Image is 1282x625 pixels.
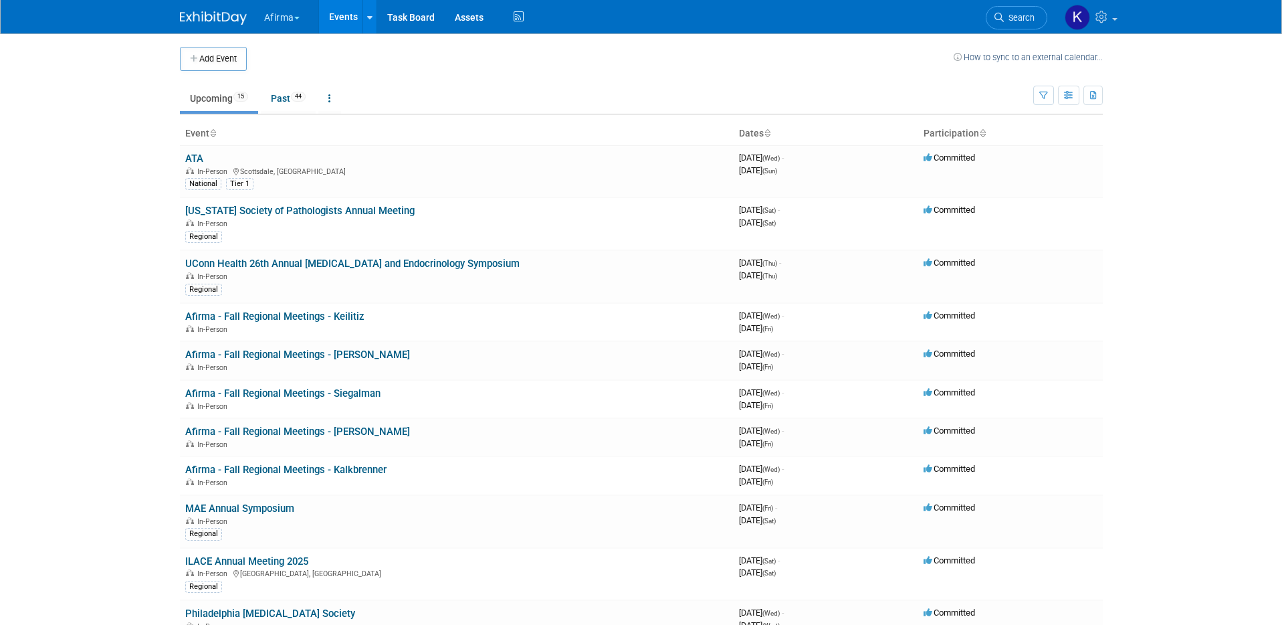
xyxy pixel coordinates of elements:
span: Committed [924,464,975,474]
span: [DATE] [739,361,773,371]
span: [DATE] [739,464,784,474]
span: [DATE] [739,438,773,448]
span: (Sat) [762,517,776,525]
span: [DATE] [739,515,776,525]
span: (Fri) [762,402,773,410]
span: Committed [924,349,975,359]
span: - [782,310,784,321]
span: (Sat) [762,569,776,577]
span: Committed [924,153,975,163]
span: Committed [924,258,975,268]
div: Regional [185,231,222,243]
img: In-Person Event [186,272,194,279]
a: Sort by Event Name [209,128,216,139]
span: [DATE] [739,476,773,486]
span: [DATE] [739,608,784,618]
span: Search [1004,13,1035,23]
span: 15 [233,92,248,102]
span: - [782,608,784,618]
span: [DATE] [739,400,773,410]
div: Regional [185,528,222,540]
img: ExhibitDay [180,11,247,25]
span: In-Person [197,517,231,526]
th: Dates [734,122,918,145]
span: In-Person [197,272,231,281]
span: Committed [924,387,975,397]
span: - [782,387,784,397]
a: Sort by Start Date [764,128,770,139]
span: In-Person [197,440,231,449]
span: In-Person [197,363,231,372]
span: [DATE] [739,555,780,565]
a: Search [986,6,1047,29]
th: Participation [918,122,1103,145]
span: - [778,205,780,215]
a: How to sync to an external calendar... [954,52,1103,62]
span: Committed [924,426,975,436]
a: Afirma - Fall Regional Meetings - [PERSON_NAME] [185,426,410,438]
span: (Fri) [762,478,773,486]
span: [DATE] [739,205,780,215]
span: Committed [924,503,975,513]
a: Upcoming15 [180,86,258,111]
span: [DATE] [739,426,784,436]
button: Add Event [180,47,247,71]
span: 44 [291,92,306,102]
span: In-Person [197,402,231,411]
div: Scottsdale, [GEOGRAPHIC_DATA] [185,165,728,176]
img: In-Person Event [186,167,194,174]
span: (Sat) [762,219,776,227]
span: (Fri) [762,440,773,448]
span: In-Person [197,167,231,176]
span: [DATE] [739,387,784,397]
img: In-Person Event [186,440,194,447]
div: Tier 1 [226,178,253,190]
a: UConn Health 26th Annual [MEDICAL_DATA] and Endocrinology Symposium [185,258,520,270]
span: - [782,349,784,359]
span: [DATE] [739,323,773,333]
img: In-Person Event [186,363,194,370]
a: Afirma - Fall Regional Meetings - Siegalman [185,387,381,399]
th: Event [180,122,734,145]
span: - [779,258,781,268]
span: (Fri) [762,363,773,371]
img: In-Person Event [186,478,194,485]
a: Afirma - Fall Regional Meetings - Kalkbrenner [185,464,387,476]
a: Afirma - Fall Regional Meetings - [PERSON_NAME] [185,349,410,361]
img: In-Person Event [186,402,194,409]
span: (Sat) [762,207,776,214]
span: Committed [924,310,975,321]
div: Regional [185,284,222,296]
span: In-Person [197,219,231,228]
a: MAE Annual Symposium [185,503,294,515]
img: In-Person Event [186,219,194,226]
span: - [782,153,784,163]
span: Committed [924,555,975,565]
a: Afirma - Fall Regional Meetings - Keilitiz [185,310,364,323]
span: [DATE] [739,165,777,175]
span: Committed [924,205,975,215]
a: ILACE Annual Meeting 2025 [185,555,308,567]
span: - [782,464,784,474]
span: [DATE] [739,258,781,268]
span: (Wed) [762,351,780,358]
span: [DATE] [739,503,777,513]
span: (Thu) [762,260,777,267]
span: In-Person [197,478,231,487]
span: In-Person [197,569,231,578]
span: (Sun) [762,167,777,175]
span: (Wed) [762,312,780,320]
span: (Wed) [762,155,780,162]
span: (Sat) [762,557,776,565]
a: Sort by Participation Type [979,128,986,139]
span: [DATE] [739,349,784,359]
span: [DATE] [739,567,776,577]
span: In-Person [197,325,231,334]
span: - [775,503,777,513]
span: [DATE] [739,153,784,163]
span: [DATE] [739,270,777,280]
span: (Fri) [762,325,773,333]
img: In-Person Event [186,325,194,332]
span: - [778,555,780,565]
span: - [782,426,784,436]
